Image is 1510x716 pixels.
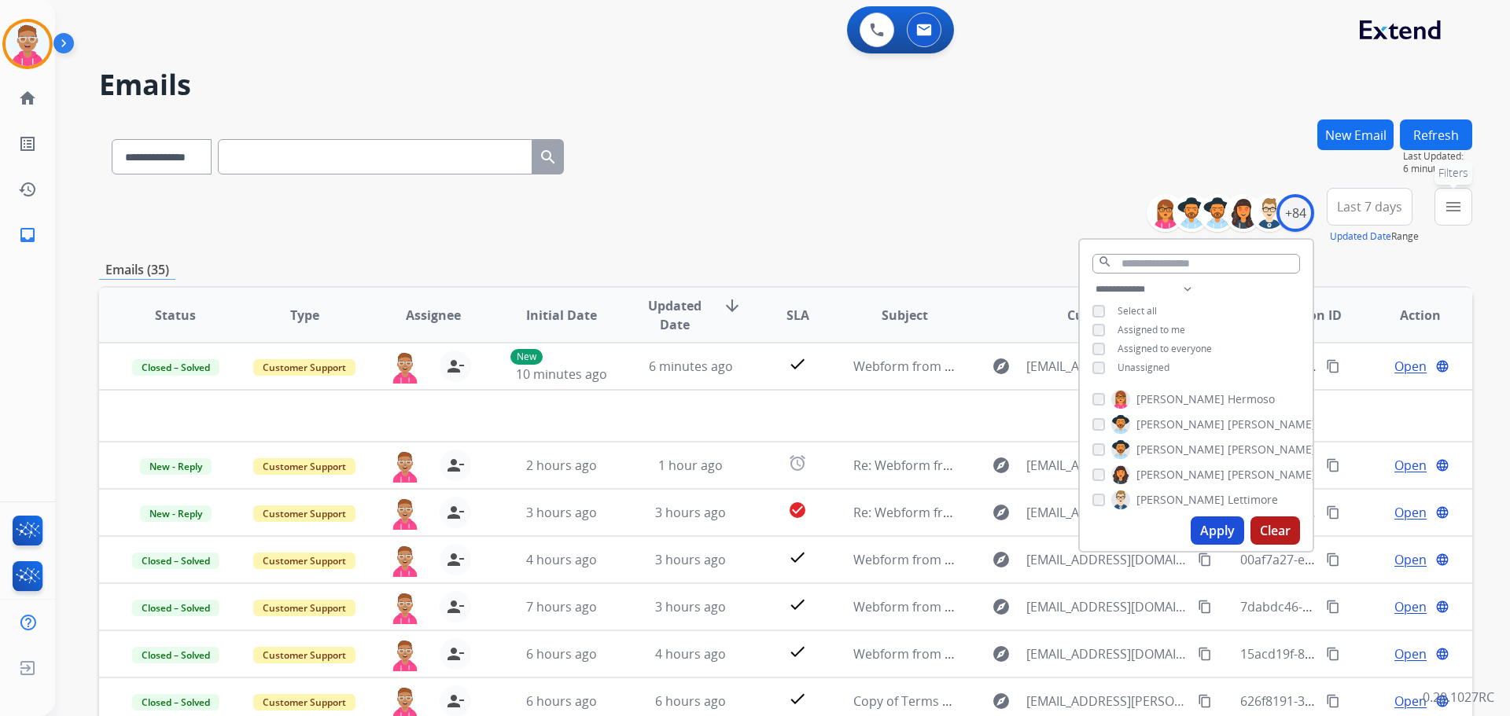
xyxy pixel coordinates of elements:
th: Action [1343,288,1472,343]
span: 626f8191-31bb-4ed3-a706-d79d38d4e248 [1240,692,1484,710]
span: 7 hours ago [526,598,597,615]
span: [EMAIL_ADDRESS][DOMAIN_NAME] [1026,357,1188,376]
span: Hermoso [1228,391,1275,407]
span: Customer Support [253,505,355,522]
span: 4 hours ago [655,645,726,663]
mat-icon: content_copy [1326,458,1340,472]
mat-icon: language [1435,458,1449,472]
mat-icon: content_copy [1198,600,1212,614]
img: agent-avatar [389,638,421,671]
span: Filters [1438,165,1468,181]
span: 3 hours ago [655,504,726,521]
mat-icon: check [788,595,807,614]
p: Emails (35) [99,260,175,280]
mat-icon: search [1098,255,1112,269]
mat-icon: list_alt [18,134,37,153]
span: Closed – Solved [132,359,219,376]
mat-icon: person_remove [446,644,465,663]
span: Assignee [406,306,461,325]
span: [PERSON_NAME] [1136,492,1225,508]
span: Webform from [EMAIL_ADDRESS][DOMAIN_NAME] on [DATE] [853,645,1210,663]
span: Customer Support [253,458,355,475]
button: Apply [1191,516,1244,545]
mat-icon: explore [992,597,1011,616]
span: Re: Webform from [EMAIL_ADDRESS][DOMAIN_NAME] on [DATE] [853,457,1231,474]
span: Closed – Solved [132,694,219,710]
mat-icon: home [18,89,37,108]
span: Copy of Terms and Conditions [853,692,1033,710]
button: Last 7 days [1327,188,1412,226]
span: Webform from [EMAIL_ADDRESS][DOMAIN_NAME] on [DATE] [853,551,1210,568]
mat-icon: explore [992,357,1011,376]
button: Filters [1434,188,1472,226]
span: Re: Webform from [EMAIL_ADDRESS][DOMAIN_NAME] on [DATE] [853,504,1231,521]
mat-icon: alarm [788,453,807,472]
img: agent-avatar [389,351,421,384]
span: Customer [1067,306,1129,325]
span: 10 minutes ago [516,365,607,383]
mat-icon: content_copy [1326,553,1340,567]
span: Updated Date [639,296,711,334]
span: Closed – Solved [132,647,219,663]
mat-icon: explore [992,456,1011,475]
span: [PERSON_NAME] [1136,467,1225,483]
span: [PERSON_NAME] [1136,417,1225,432]
span: Customer Support [253,359,355,376]
span: 1 hour ago [658,457,723,474]
span: [PERSON_NAME] [1136,442,1225,457]
h2: Emails [99,69,1472,101]
span: 6 hours ago [655,692,726,710]
mat-icon: history [18,180,37,199]
mat-icon: language [1435,553,1449,567]
mat-icon: content_copy [1198,553,1212,567]
span: [EMAIL_ADDRESS][PERSON_NAME][DOMAIN_NAME] [1026,692,1188,710]
span: Open [1394,597,1427,616]
mat-icon: check [788,548,807,567]
mat-icon: explore [992,692,1011,710]
mat-icon: content_copy [1326,694,1340,708]
span: Range [1330,229,1419,243]
img: agent-avatar [389,544,421,577]
mat-icon: check [788,642,807,661]
span: Open [1394,550,1427,569]
button: Clear [1250,516,1300,545]
mat-icon: explore [992,644,1011,663]
span: Customer Support [253,553,355,569]
span: 7dabdc46-c4d7-4890-a485-244d51446f2a [1240,598,1482,615]
mat-icon: explore [992,503,1011,522]
mat-icon: language [1435,505,1449,520]
span: 2 hours ago [526,457,597,474]
mat-icon: content_copy [1198,694,1212,708]
span: Webform from [EMAIL_ADDRESS][DOMAIN_NAME] on [DATE] [853,598,1210,615]
mat-icon: check_circle [788,501,807,520]
span: Closed – Solved [132,600,219,616]
mat-icon: check [788,689,807,708]
mat-icon: content_copy [1198,647,1212,661]
span: Customer Support [253,694,355,710]
mat-icon: content_copy [1326,505,1340,520]
span: 4 hours ago [526,551,597,568]
span: Customer Support [253,647,355,663]
span: Lettimore [1228,492,1278,508]
span: Closed – Solved [132,553,219,569]
span: 15acd19f-88f8-431b-b4d4-85c1a6b8e374 [1240,645,1479,663]
span: [EMAIL_ADDRESS][DOMAIN_NAME] [1026,597,1188,616]
span: Subject [882,306,928,325]
mat-icon: person_remove [446,550,465,569]
span: Customer Support [253,600,355,616]
span: 3 hours ago [655,598,726,615]
span: Open [1394,644,1427,663]
mat-icon: check [788,354,807,373]
span: 6 minutes ago [649,358,733,375]
mat-icon: content_copy [1326,359,1340,373]
mat-icon: inbox [18,226,37,244]
span: Status [155,306,196,325]
p: 0.20.1027RC [1423,688,1494,707]
img: agent-avatar [389,450,421,483]
span: Assigned to everyone [1118,342,1212,355]
span: SLA [786,306,809,325]
span: New - Reply [140,458,212,475]
span: 3 hours ago [526,504,597,521]
span: 00af7a27-e222-484c-8ec9-6377ded3793f [1240,551,1476,568]
span: Unassigned [1118,361,1169,374]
